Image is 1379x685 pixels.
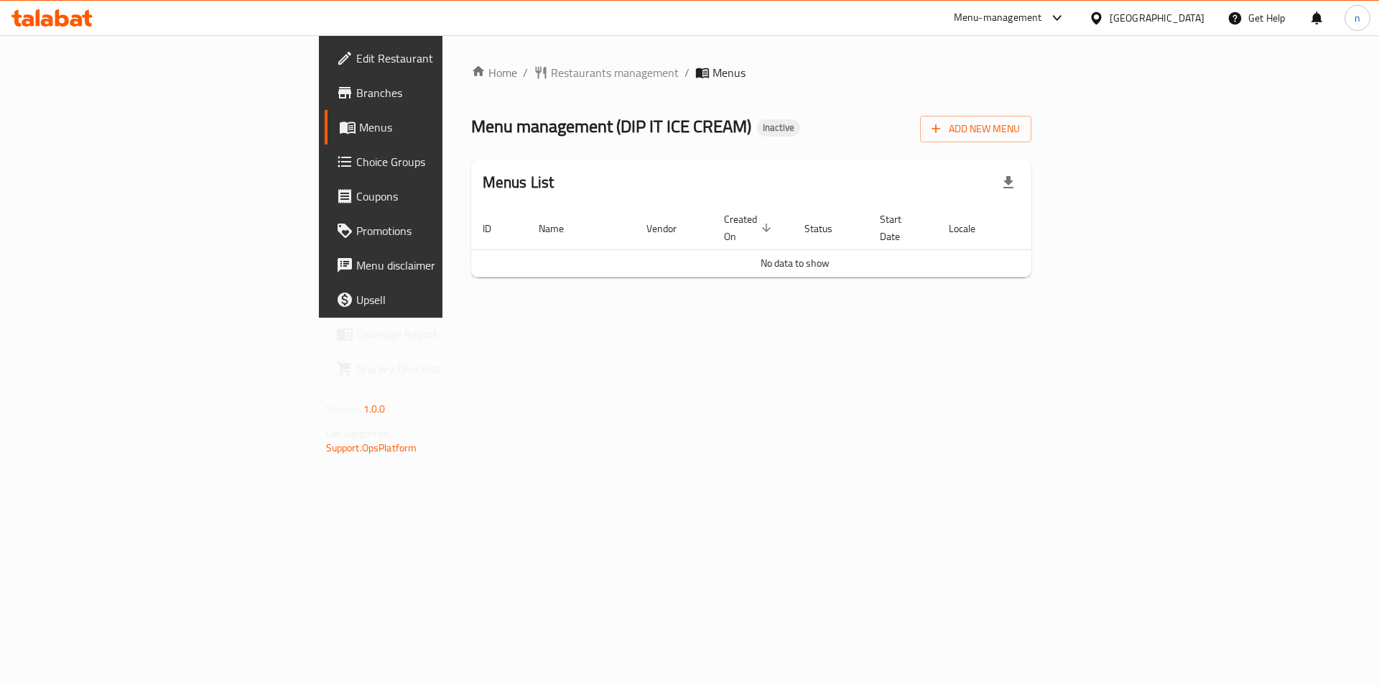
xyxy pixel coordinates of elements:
[359,119,538,136] span: Menus
[483,172,554,193] h2: Menus List
[325,75,549,110] a: Branches
[539,220,582,237] span: Name
[534,64,679,81] a: Restaurants management
[1355,10,1360,26] span: n
[920,116,1031,142] button: Add New Menu
[804,220,851,237] span: Status
[757,119,800,137] div: Inactive
[880,211,920,245] span: Start Date
[471,64,1032,81] nav: breadcrumb
[761,254,830,272] span: No data to show
[325,213,549,248] a: Promotions
[724,211,776,245] span: Created On
[356,257,538,274] span: Menu disclaimer
[991,165,1026,200] div: Export file
[684,64,689,81] li: /
[356,360,538,377] span: Grocery Checklist
[325,41,549,75] a: Edit Restaurant
[356,291,538,308] span: Upsell
[551,64,679,81] span: Restaurants management
[712,64,746,81] span: Menus
[471,110,751,142] span: Menu management ( DIP IT ICE CREAM )
[1110,10,1204,26] div: [GEOGRAPHIC_DATA]
[326,438,417,457] a: Support.OpsPlatform
[932,120,1020,138] span: Add New Menu
[949,220,994,237] span: Locale
[363,400,386,418] span: 1.0.0
[325,144,549,179] a: Choice Groups
[356,326,538,343] span: Coverage Report
[325,351,549,386] a: Grocery Checklist
[646,220,695,237] span: Vendor
[325,110,549,144] a: Menus
[325,179,549,213] a: Coupons
[325,248,549,282] a: Menu disclaimer
[325,282,549,317] a: Upsell
[356,84,538,101] span: Branches
[483,220,510,237] span: ID
[954,9,1042,27] div: Menu-management
[471,206,1119,277] table: enhanced table
[757,121,800,134] span: Inactive
[356,153,538,170] span: Choice Groups
[356,188,538,205] span: Coupons
[356,222,538,239] span: Promotions
[326,424,392,443] span: Get support on:
[356,50,538,67] span: Edit Restaurant
[1011,206,1119,250] th: Actions
[325,317,549,351] a: Coverage Report
[326,400,361,418] span: Version:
